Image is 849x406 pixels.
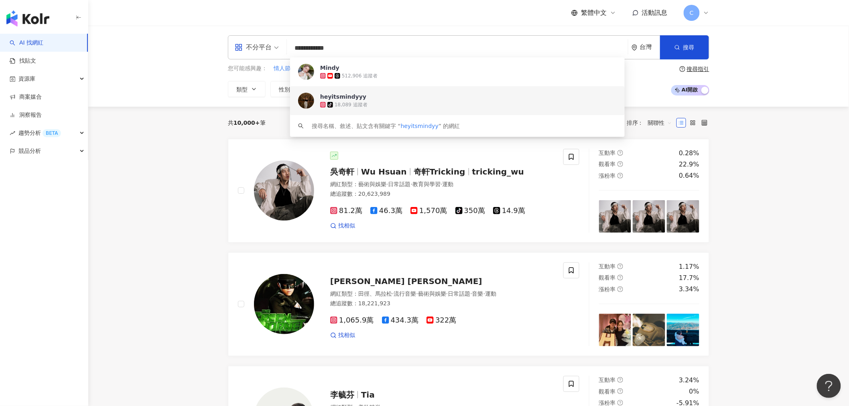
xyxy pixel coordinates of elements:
[298,123,304,129] span: search
[599,400,616,406] span: 漲粉率
[361,167,407,177] span: Wu Hsuan
[617,161,623,167] span: question-circle
[382,316,419,325] span: 434.3萬
[361,390,375,400] span: Tia
[441,181,442,187] span: ·
[599,377,616,383] span: 互動率
[599,263,616,270] span: 互動率
[599,150,616,156] span: 互動率
[416,290,418,297] span: ·
[617,150,623,156] span: question-circle
[683,44,695,51] span: 搜尋
[10,111,42,119] a: 洞察報告
[6,10,49,26] img: logo
[330,331,355,339] a: 找相似
[330,181,554,189] div: 網紅類型 ：
[448,290,470,297] span: 日常話題
[633,200,665,233] img: post-image
[10,93,42,101] a: 商案媒合
[410,181,412,187] span: ·
[689,387,699,396] div: 0%
[370,207,402,215] span: 46.3萬
[817,374,841,398] iframe: Help Scout Beacon - Open
[10,57,36,65] a: 找貼文
[617,388,623,394] span: question-circle
[660,35,709,59] button: 搜尋
[338,331,355,339] span: 找相似
[342,73,378,79] div: 512,906 追蹤者
[472,290,483,297] span: 音樂
[679,149,699,158] div: 0.28%
[687,66,709,72] div: 搜尋指引
[394,290,416,297] span: 流行音樂
[18,70,35,88] span: 資源庫
[599,388,616,395] span: 觀看率
[455,207,485,215] span: 350萬
[617,275,623,280] span: question-circle
[690,8,694,17] span: C
[320,93,366,101] div: heyitsmindyyy
[599,274,616,281] span: 觀看率
[43,129,61,137] div: BETA
[279,86,290,93] span: 性別
[330,290,554,298] div: 網紅類型 ：
[679,285,699,294] div: 3.34%
[472,167,524,177] span: tricking_wu
[427,316,456,325] span: 322萬
[599,200,632,233] img: post-image
[228,139,709,243] a: KOL Avatar吳奇軒Wu Hsuan奇軒Trickingtricking_wu網紅類型：藝術與娛樂·日常話題·教育與學習·運動總追蹤數：20,623,98981.2萬46.3萬1,570萬...
[442,181,453,187] span: 運動
[388,181,410,187] span: 日常話題
[235,41,272,54] div: 不分平台
[617,400,623,406] span: question-circle
[330,300,554,308] div: 總追蹤數 ： 18,221,923
[330,167,354,177] span: 吳奇軒
[254,160,314,221] img: KOL Avatar
[18,142,41,160] span: 競品分析
[617,286,623,292] span: question-circle
[446,290,448,297] span: ·
[599,314,632,346] img: post-image
[680,66,685,72] span: question-circle
[273,64,291,73] button: 情人節
[617,264,623,269] span: question-circle
[18,124,61,142] span: 趨勢分析
[330,316,374,325] span: 1,065.9萬
[298,93,314,109] img: KOL Avatar
[667,314,699,346] img: post-image
[228,252,709,356] a: KOL Avatar[PERSON_NAME] [PERSON_NAME]網紅類型：田徑、馬拉松·流行音樂·藝術與娛樂·日常話題·音樂·運動總追蹤數：18,221,9231,065.9萬434....
[330,190,554,198] div: 總追蹤數 ： 20,623,989
[599,286,616,292] span: 漲粉率
[418,290,446,297] span: 藝術與娛樂
[338,222,355,230] span: 找相似
[581,8,607,17] span: 繁體中文
[298,64,314,80] img: KOL Avatar
[254,274,314,334] img: KOL Avatar
[493,207,525,215] span: 14.9萬
[335,101,368,108] div: 18,089 追蹤者
[236,86,248,93] span: 類型
[228,81,266,97] button: 類型
[627,116,676,129] div: 排序：
[235,43,243,51] span: appstore
[320,64,339,72] div: Mindy
[234,120,260,126] span: 10,000+
[10,130,15,136] span: rise
[10,39,43,47] a: searchAI 找網紅
[414,167,465,177] span: 奇軒Tricking
[270,81,308,97] button: 性別
[648,116,672,129] span: 關聯性
[470,290,472,297] span: ·
[485,290,496,297] span: 運動
[679,171,699,180] div: 0.64%
[483,290,485,297] span: ·
[679,262,699,271] div: 1.17%
[392,290,394,297] span: ·
[330,207,362,215] span: 81.2萬
[642,9,668,16] span: 活動訊息
[401,123,439,129] span: heyitsmindyy
[358,290,392,297] span: 田徑、馬拉松
[679,376,699,385] div: 3.24%
[386,181,388,187] span: ·
[632,45,638,51] span: environment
